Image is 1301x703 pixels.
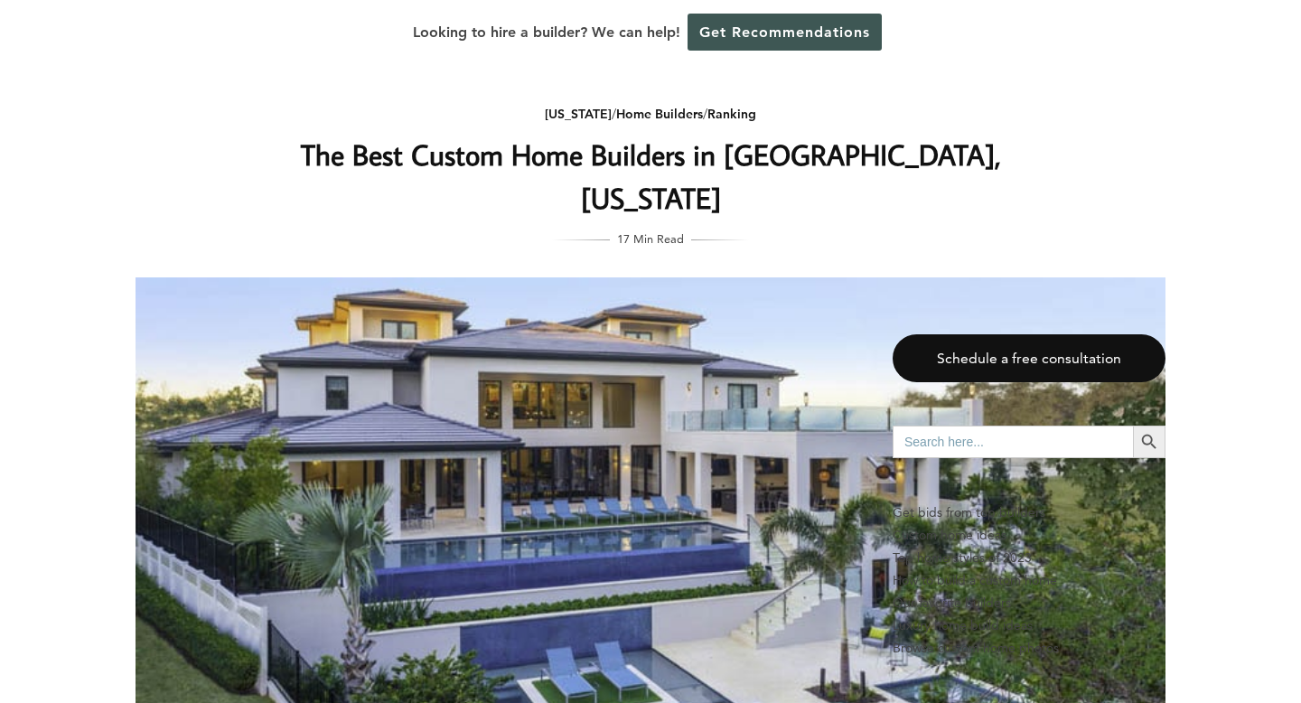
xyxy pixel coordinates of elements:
h1: The Best Custom Home Builders in [GEOGRAPHIC_DATA], [US_STATE] [290,133,1011,220]
div: / / [290,103,1011,126]
iframe: Drift Widget Chat Controller [1211,613,1279,681]
a: [US_STATE] [545,106,612,122]
a: Ranking [707,106,756,122]
span: 17 Min Read [617,229,684,248]
a: Home Builders [616,106,703,122]
a: Get Recommendations [688,14,882,51]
